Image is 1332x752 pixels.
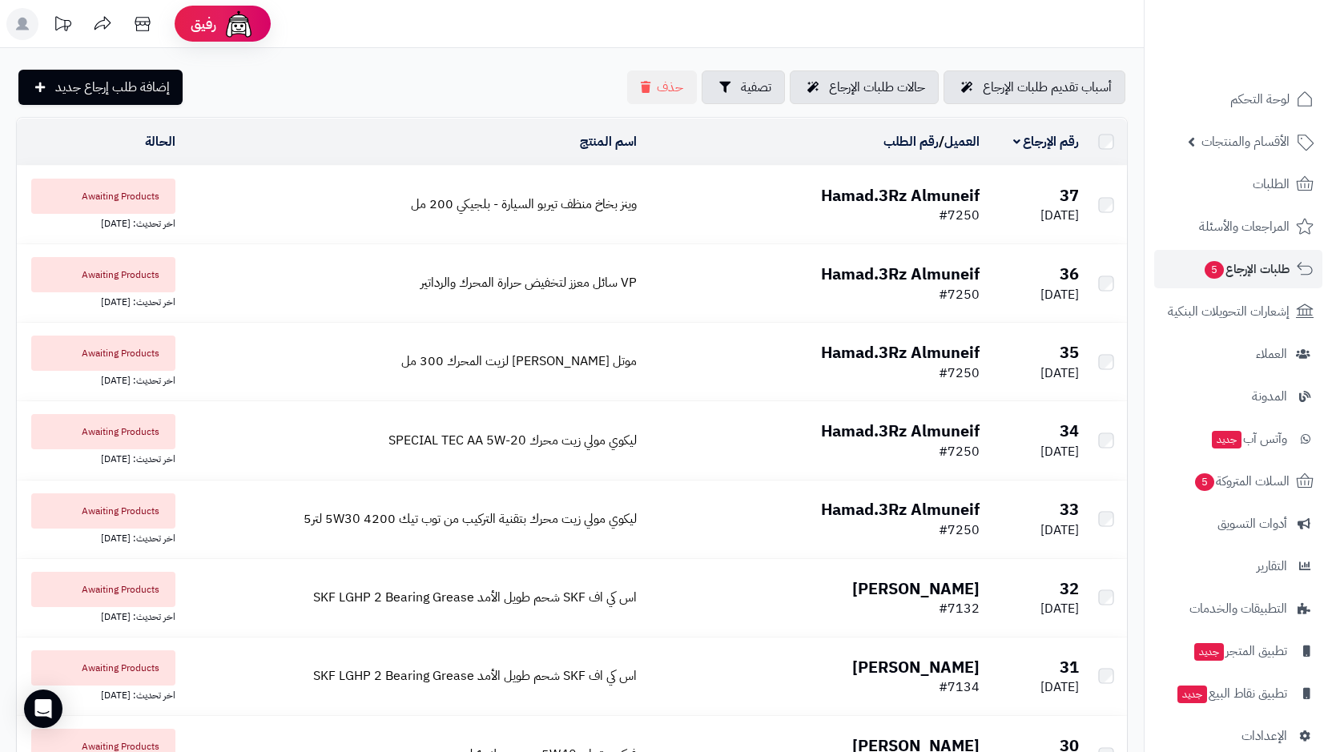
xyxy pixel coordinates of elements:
a: حالات طلبات الإرجاع [790,70,939,104]
img: logo-2.png [1223,12,1317,46]
img: ai-face.png [223,8,255,40]
a: ليكوي مولي زيت محرك SPECIAL TEC AA 5W-20 [388,431,637,450]
span: Awaiting Products [31,493,175,529]
a: رقم الطلب [883,132,939,151]
span: العملاء [1256,343,1287,365]
b: 36 [1060,262,1079,286]
a: العميل [944,132,980,151]
a: اس كي اف SKF شحم طويل الأمد SKF LGHP 2 Bearing Grease [313,588,637,607]
span: المراجعات والأسئلة [1199,215,1290,238]
b: 32 [1060,577,1079,601]
span: إشعارات التحويلات البنكية [1168,300,1290,323]
span: حالات طلبات الإرجاع [829,78,925,97]
b: [PERSON_NAME] [852,655,980,679]
span: #7132 [939,599,980,618]
span: الأقسام والمنتجات [1201,131,1290,153]
div: اخر تحديث: [DATE] [23,449,175,466]
a: ليكوي مولي زيت محرك بتقنية التركيب من توب تيك 4200 5W30 لتر5 [304,509,637,529]
a: العملاء [1154,335,1322,373]
div: Open Intercom Messenger [24,690,62,728]
span: #7250 [939,364,980,383]
span: التقارير [1257,555,1287,577]
span: رفيق [191,14,216,34]
span: الطلبات [1253,173,1290,195]
a: الحالة [145,132,175,151]
a: أسباب تقديم طلبات الإرجاع [944,70,1125,104]
b: 34 [1060,419,1079,443]
div: اخر تحديث: [DATE] [23,292,175,309]
button: تصفية [702,70,785,104]
span: [DATE] [1040,285,1079,304]
div: اخر تحديث: [DATE] [23,607,175,624]
span: [DATE] [1040,678,1079,697]
a: إشعارات التحويلات البنكية [1154,292,1322,331]
div: اخر تحديث: [DATE] [23,686,175,702]
div: اخر تحديث: [DATE] [23,214,175,231]
span: #7250 [939,521,980,540]
div: اخر تحديث: [DATE] [23,529,175,545]
span: Awaiting Products [31,414,175,449]
span: [DATE] [1040,521,1079,540]
span: المدونة [1252,385,1287,408]
td: / [643,119,986,165]
b: Hamad.3Rz Almuneif [821,497,980,521]
span: التطبيقات والخدمات [1189,597,1287,620]
span: جديد [1177,686,1207,703]
span: #7250 [939,206,980,225]
span: لوحة التحكم [1230,88,1290,111]
span: تصفية [741,78,771,97]
b: 35 [1060,340,1079,364]
span: تطبيق المتجر [1193,640,1287,662]
button: حذف [627,70,697,104]
a: إضافة طلب إرجاع جديد [18,70,183,105]
b: 37 [1060,183,1079,207]
span: وآتس آب [1210,428,1287,450]
b: Hamad.3Rz Almuneif [821,262,980,286]
a: VP سائل معزز لتخفيض حرارة المحرك والرداتير [421,273,637,292]
span: #7134 [939,678,980,697]
b: Hamad.3Rz Almuneif [821,183,980,207]
span: [DATE] [1040,442,1079,461]
a: اسم المنتج [580,132,637,151]
span: أسباب تقديم طلبات الإرجاع [983,78,1112,97]
a: موتل [PERSON_NAME] لزيت المحرك 300 مل [401,352,637,371]
a: لوحة التحكم [1154,80,1322,119]
b: 33 [1060,497,1079,521]
a: الطلبات [1154,165,1322,203]
a: المراجعات والأسئلة [1154,207,1322,246]
a: تطبيق المتجرجديد [1154,632,1322,670]
b: 31 [1060,655,1079,679]
a: وآتس آبجديد [1154,420,1322,458]
span: تطبيق نقاط البيع [1176,682,1287,705]
div: اخر تحديث: [DATE] [23,371,175,388]
a: اس كي اف SKF شحم طويل الأمد SKF LGHP 2 Bearing Grease [313,666,637,686]
span: جديد [1212,431,1241,448]
b: Hamad.3Rz Almuneif [821,419,980,443]
span: Awaiting Products [31,257,175,292]
span: جديد [1194,643,1224,661]
span: [DATE] [1040,206,1079,225]
a: التطبيقات والخدمات [1154,589,1322,628]
b: [PERSON_NAME] [852,577,980,601]
span: #7250 [939,442,980,461]
span: 5 [1194,473,1215,492]
a: تطبيق نقاط البيعجديد [1154,674,1322,713]
span: الإعدادات [1241,725,1287,747]
span: Awaiting Products [31,650,175,686]
a: المدونة [1154,377,1322,416]
a: تحديثات المنصة [42,8,82,44]
a: وينز بخاخ منظف تيربو السيارة - بلجيكي 200 مل [411,195,637,214]
span: #7250 [939,285,980,304]
a: التقارير [1154,547,1322,585]
span: السلات المتروكة [1193,470,1290,493]
span: [DATE] [1040,599,1079,618]
span: حذف [657,78,683,97]
span: Awaiting Products [31,336,175,371]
